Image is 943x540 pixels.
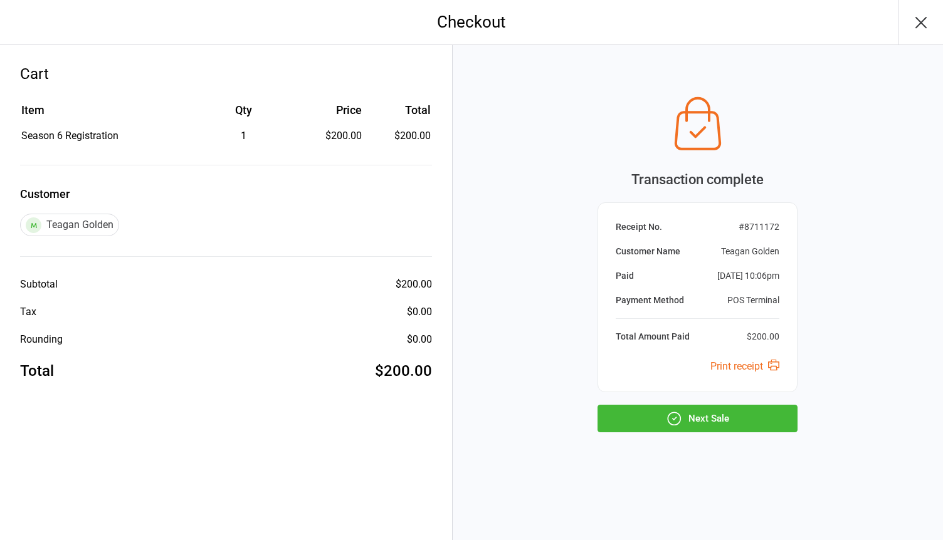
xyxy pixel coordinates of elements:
div: # 8711172 [739,221,779,234]
span: Season 6 Registration [21,130,119,142]
div: Cart [20,63,432,85]
div: Total [20,360,54,382]
div: Teagan Golden [721,245,779,258]
div: Price [295,101,362,118]
div: POS Terminal [727,294,779,307]
div: Transaction complete [598,169,798,190]
div: $200.00 [747,330,779,343]
div: Teagan Golden [20,214,119,236]
div: 1 [194,128,293,143]
div: $200.00 [375,360,432,382]
div: Subtotal [20,277,58,292]
div: Total Amount Paid [616,330,690,343]
div: Rounding [20,332,63,347]
button: Next Sale [598,405,798,432]
label: Customer [20,185,432,202]
td: $200.00 [367,128,431,143]
div: Customer Name [616,245,680,258]
div: Payment Method [616,294,684,307]
a: Print receipt [710,360,779,372]
th: Total [367,101,431,127]
div: $0.00 [407,332,432,347]
div: Tax [20,304,36,319]
div: Receipt No. [616,221,662,234]
div: $0.00 [407,304,432,319]
div: $200.00 [396,277,432,292]
div: [DATE] 10:06pm [717,269,779,283]
th: Qty [194,101,293,127]
div: $200.00 [295,128,362,143]
div: Paid [616,269,634,283]
th: Item [21,101,192,127]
